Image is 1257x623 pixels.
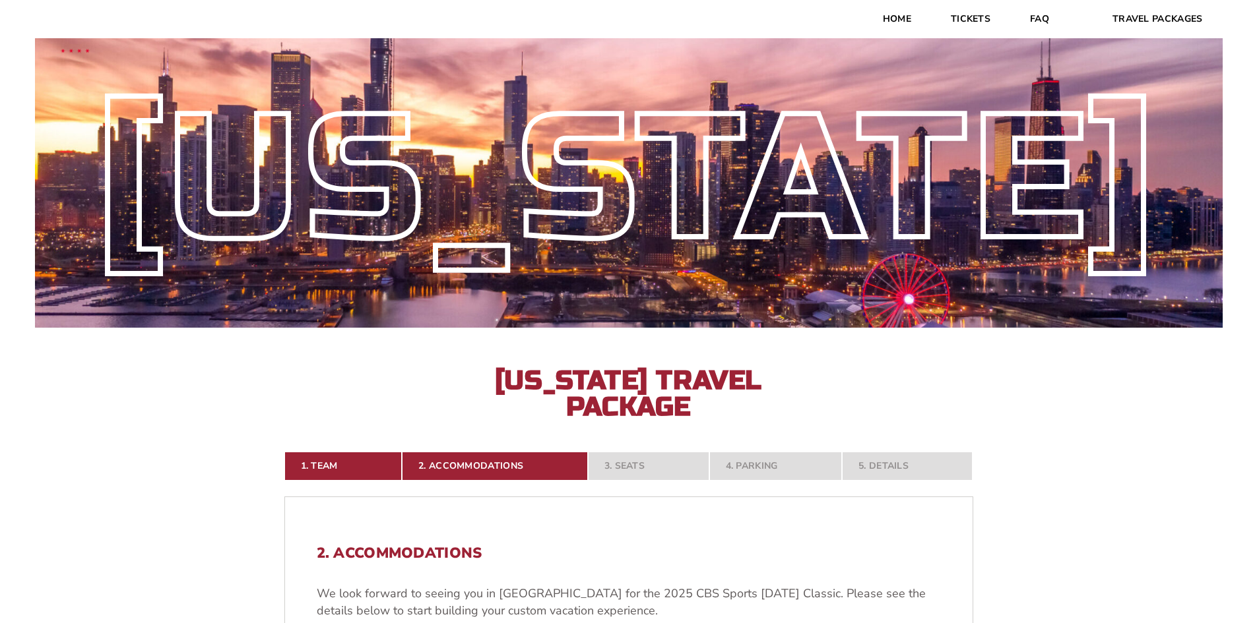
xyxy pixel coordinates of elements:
[484,367,774,420] h2: [US_STATE] Travel Package
[40,13,111,84] img: CBS Sports Thanksgiving Classic
[284,452,403,481] a: 1. Team
[317,545,941,562] h2: 2. Accommodations
[35,109,1223,250] div: [US_STATE]
[317,585,941,618] p: We look forward to seeing you in [GEOGRAPHIC_DATA] for the 2025 CBS Sports [DATE] Classic. Please...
